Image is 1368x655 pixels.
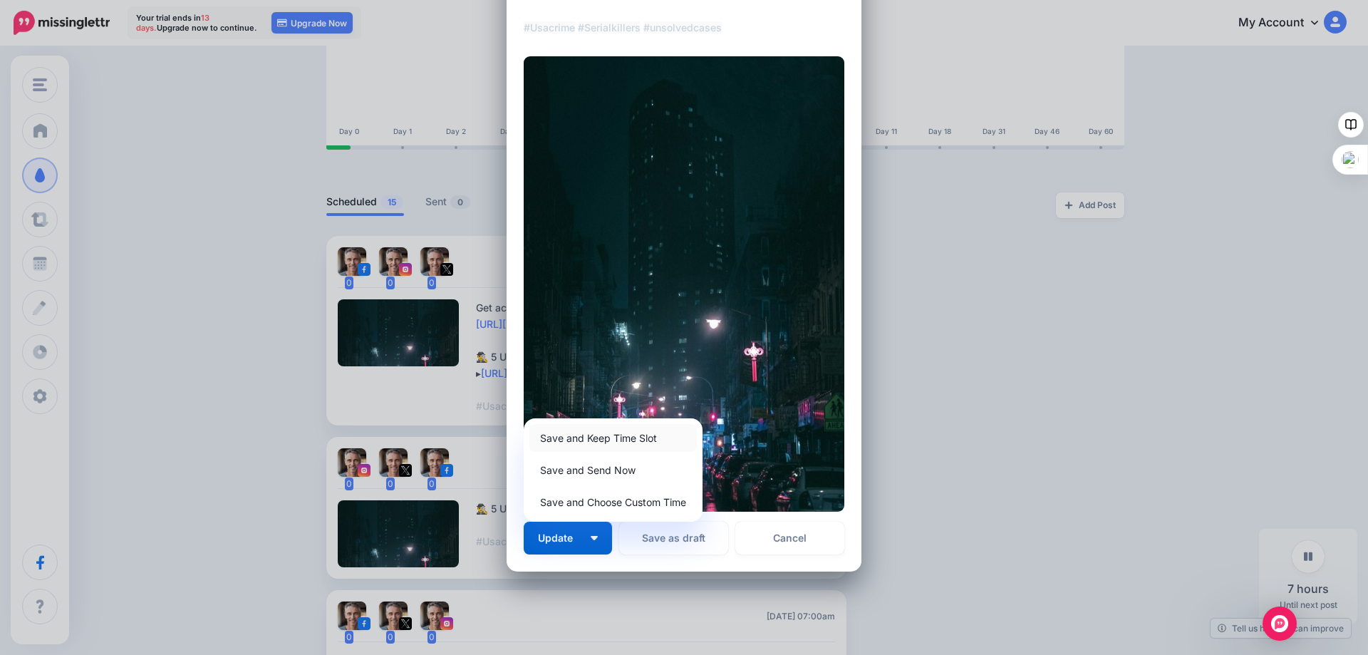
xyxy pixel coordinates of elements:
a: Cancel [735,522,844,555]
button: Update [524,522,612,555]
button: Save as draft [619,522,728,555]
a: Save and Keep Time Slot [529,424,697,452]
img: VFZX4PCPXW0XFKS8H89NAFA6Q3YP9KFK.jpg [524,56,844,512]
span: Update [538,533,584,543]
div: Open Intercom Messenger [1263,607,1297,641]
a: Save and Choose Custom Time [529,488,697,516]
a: Save and Send Now [529,456,697,484]
img: arrow-down-white.png [591,536,598,540]
div: Update [524,418,703,522]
